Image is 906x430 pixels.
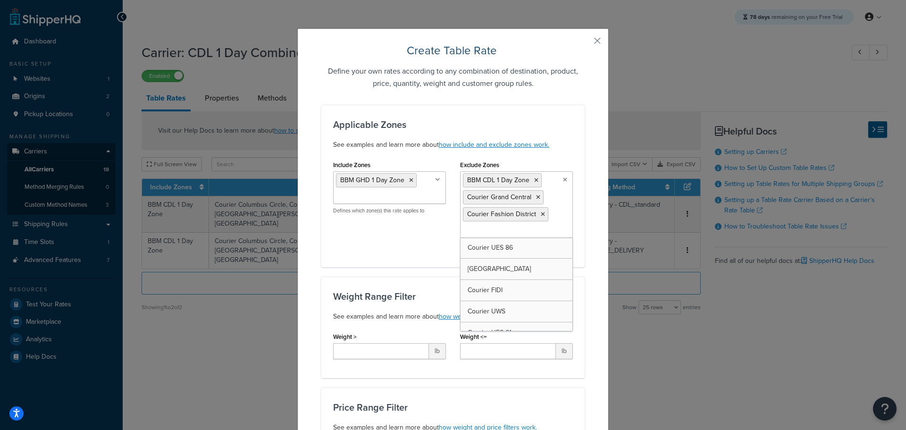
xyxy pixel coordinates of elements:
span: Courier FIDI [468,285,503,295]
label: Exclude Zones [460,161,499,169]
a: how include and exclude zones work. [439,140,549,150]
p: See examples and learn more about [333,311,573,322]
a: Courier FIDI [461,280,572,301]
span: lb [429,343,446,359]
h3: Applicable Zones [333,119,573,130]
p: See examples and learn more about [333,139,573,151]
span: BBM GHD 1 Day Zone [340,175,404,185]
a: [GEOGRAPHIC_DATA] [461,259,572,279]
a: Courier UWS [461,301,572,322]
h5: Define your own rates according to any combination of destination, product, price, quantity, weig... [321,65,585,90]
span: lb [556,343,573,359]
label: Weight > [333,333,357,340]
h3: Weight Range Filter [333,291,573,302]
p: Defines which zone(s) this rate applies to [333,207,446,214]
span: Courier UES 86 [468,243,513,253]
span: BBM CDL 1 Day Zone [467,175,529,185]
span: Courier Fashion District [467,209,536,219]
span: Courier UES 61 [468,328,512,337]
h2: Create Table Rate [321,43,585,58]
h3: Price Range Filter [333,402,573,413]
a: Courier UES 61 [461,322,572,343]
span: Courier UWS [468,306,505,316]
a: Courier UES 86 [461,237,572,258]
span: Courier Grand Central [467,192,531,202]
span: [GEOGRAPHIC_DATA] [468,264,531,274]
label: Weight <= [460,333,487,340]
label: Include Zones [333,161,370,169]
a: how weight and price filters work. [439,312,537,321]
